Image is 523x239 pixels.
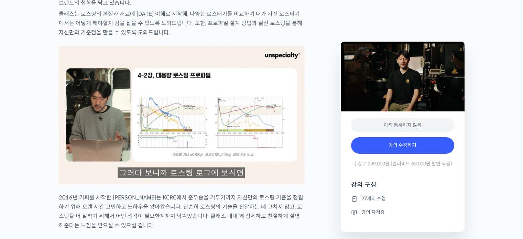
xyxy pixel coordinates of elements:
div: 아직 등록하지 않음 [351,118,454,132]
li: 강의 자격증 [351,208,454,216]
li: 27개의 수업 [351,195,454,203]
p: 클래스는 로스팅의 본질과 재료에 [DATE] 이해로 시작해, 다양한 로스터기를 비교하며 내가 가진 로스터기에서는 어떻게 해야할지 감을 잡을 수 있도록 도와드립니다. 또한, 프... [59,9,304,37]
span: 수강료 249,000원 (얼리버드 63,000원 할인 적용) [353,161,452,167]
span: 홈 [22,192,26,198]
a: 강의 수강하기 [351,137,454,154]
span: 대화 [63,193,71,198]
span: 설정 [106,192,115,198]
a: 설정 [89,182,132,199]
a: 홈 [2,182,45,199]
p: 2016년 커피를 시작한 [PERSON_NAME]는 KCRC에서 준우승을 거두기까지 자신만의 로스팅 기준을 정립하기 위해 오랜 시간 고민하고 노하우을 쌓아왔습니다. 단순히 로... [59,193,304,230]
a: 대화 [45,182,89,199]
h4: 강의 구성 [351,181,454,194]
